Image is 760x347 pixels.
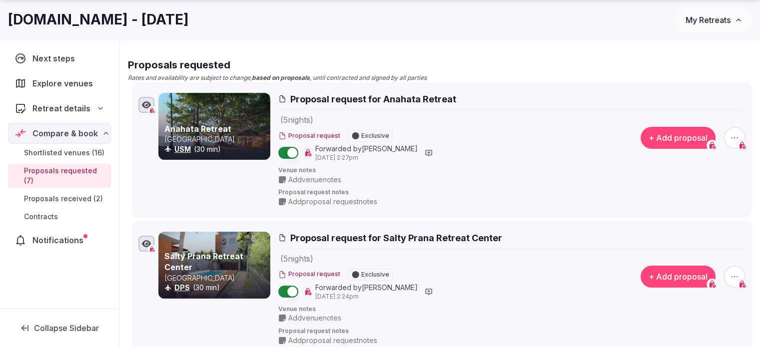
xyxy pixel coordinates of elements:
span: Proposals requested (7) [24,166,107,186]
span: Add proposal request notes [288,197,377,207]
span: ( 5 night s ) [280,115,313,125]
a: Next steps [8,48,111,69]
span: Venue notes [278,305,746,314]
div: (30 min) [164,144,268,154]
span: Exclusive [361,272,389,278]
span: Retreat details [32,102,90,114]
span: Add venue notes [288,313,341,323]
span: Exclusive [361,133,389,139]
button: + Add proposal [641,266,716,288]
a: Salty Prana Retreat Center [164,251,243,272]
h2: Proposals requested [128,58,752,72]
span: [DATE] 2:27pm [315,154,418,162]
p: [GEOGRAPHIC_DATA] [164,134,268,144]
div: (30 min) [164,283,268,293]
a: Contracts [8,210,111,224]
span: Proposal request notes [278,188,746,197]
span: My Retreats [686,15,731,25]
h1: [DOMAIN_NAME] - [DATE] [8,10,189,29]
button: USM [174,144,191,154]
span: Proposal request for Salty Prana Retreat Center [290,232,502,244]
span: [DATE] 2:24pm [315,293,418,301]
a: Proposals received (2) [8,192,111,206]
button: DPS [174,283,190,293]
button: Proposal request [278,270,340,279]
a: Anahata Retreat [164,124,231,134]
span: Proposal request for Anahata Retreat [290,93,456,105]
span: Add proposal request notes [288,336,377,346]
span: Venue notes [278,166,746,175]
span: Proposals received (2) [24,194,103,204]
span: Forwarded by [PERSON_NAME] [315,283,418,293]
span: Collapse Sidebar [34,323,99,333]
span: Explore venues [32,77,97,89]
p: Rates and availability are subject to change, , until contracted and signed by all parties [128,74,752,82]
p: [GEOGRAPHIC_DATA] [164,273,268,283]
a: Notifications [8,230,111,251]
span: Add venue notes [288,175,341,185]
a: DPS [174,283,190,292]
span: Shortlisted venues (16) [24,148,104,158]
a: Shortlisted venues (16) [8,146,111,160]
span: Contracts [24,212,58,222]
span: Next steps [32,52,79,64]
button: Collapse Sidebar [8,317,111,339]
span: Notifications [32,234,87,246]
button: Proposal request [278,132,340,140]
span: Forwarded by [PERSON_NAME] [315,144,418,154]
button: My Retreats [676,7,752,32]
a: Proposals requested (7) [8,164,111,188]
button: + Add proposal [641,127,716,149]
span: ( 5 night s ) [280,254,313,264]
span: Proposal request notes [278,327,746,336]
a: Explore venues [8,73,111,94]
span: Compare & book [32,127,98,139]
strong: based on proposals [252,74,310,81]
a: USM [174,145,191,153]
